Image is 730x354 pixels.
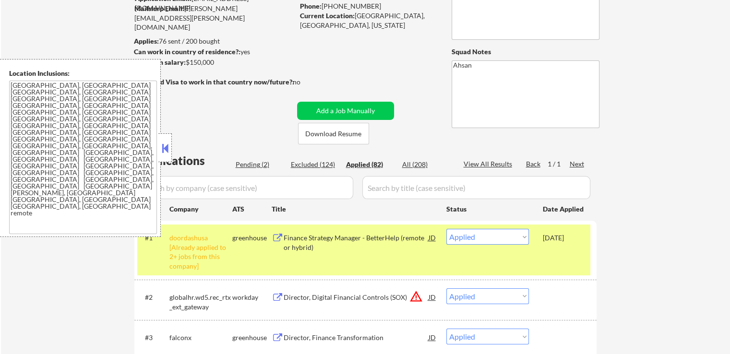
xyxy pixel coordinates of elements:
[428,288,437,306] div: JD
[464,159,515,169] div: View All Results
[570,159,585,169] div: Next
[409,290,423,303] button: warning_amber
[137,155,232,166] div: Applications
[232,233,272,243] div: greenhouse
[300,1,436,11] div: [PHONE_NUMBER]
[169,293,232,311] div: globalhr.wd5.rec_rtx_ext_gateway
[298,123,369,144] button: Download Resume
[428,229,437,246] div: JD
[526,159,541,169] div: Back
[446,200,529,217] div: Status
[402,160,450,169] div: All (208)
[145,233,162,243] div: #1
[145,333,162,342] div: #3
[134,47,291,57] div: yes
[134,47,240,56] strong: Can work in country of residence?:
[145,293,162,302] div: #2
[300,12,355,20] strong: Current Location:
[452,47,599,57] div: Squad Notes
[134,58,294,67] div: $150,000
[169,204,232,214] div: Company
[232,293,272,302] div: workday
[543,233,585,243] div: [DATE]
[169,333,232,342] div: falconx
[134,4,294,32] div: [PERSON_NAME][EMAIL_ADDRESS][PERSON_NAME][DOMAIN_NAME]
[291,160,339,169] div: Excluded (124)
[134,78,294,86] strong: Will need Visa to work in that country now/future?:
[169,233,232,271] div: doordashusa [Already applied to 2+ jobs from this company]
[272,204,437,214] div: Title
[137,176,353,199] input: Search by company (case sensitive)
[543,204,585,214] div: Date Applied
[362,176,590,199] input: Search by title (case sensitive)
[134,36,294,46] div: 76 sent / 200 bought
[300,11,436,30] div: [GEOGRAPHIC_DATA], [GEOGRAPHIC_DATA], [US_STATE]
[284,293,429,302] div: Director, Digital Financial Controls (SOX)
[346,160,394,169] div: Applied (82)
[134,37,159,45] strong: Applies:
[236,160,284,169] div: Pending (2)
[293,77,320,87] div: no
[134,58,186,66] strong: Minimum salary:
[300,2,322,10] strong: Phone:
[297,102,394,120] button: Add a Job Manually
[284,233,429,252] div: Finance Strategy Manager - BetterHelp (remote or hybrid)
[232,333,272,342] div: greenhouse
[134,4,184,12] strong: Mailslurp Email:
[428,329,437,346] div: JD
[232,204,272,214] div: ATS
[284,333,429,342] div: Director, Finance Transformation
[548,159,570,169] div: 1 / 1
[9,69,157,78] div: Location Inclusions:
